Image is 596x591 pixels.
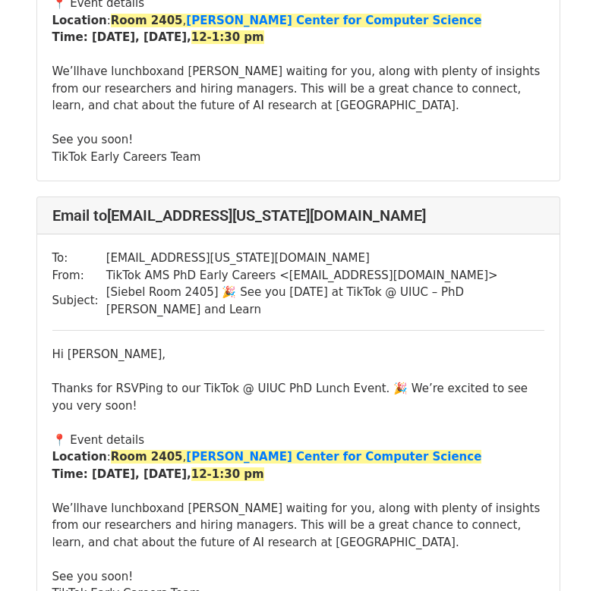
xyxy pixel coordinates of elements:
[52,568,544,586] div: See you soon!
[106,267,544,284] td: TikTok AMS PhD Early Careers < [EMAIL_ADDRESS][DOMAIN_NAME] >
[52,500,544,552] div: We’ll and [PERSON_NAME] waiting for you, along with plenty of insights from our researchers and h...
[191,467,264,481] strong: 12-1:30 pm
[52,131,544,149] div: See you soon!
[80,64,163,78] span: have lunchbox
[111,14,183,27] strong: Room 2405
[52,267,106,284] td: From:
[52,149,544,166] div: TikTok Early Careers Team
[191,30,264,44] strong: 12-1:30 pm
[52,30,84,44] strong: Time
[52,14,107,27] strong: Location
[52,432,544,449] div: 📍 Event details
[52,63,544,115] div: We’ll and [PERSON_NAME] waiting for you, along with plenty of insights from our researchers and h...
[84,467,191,481] strong: : [DATE], [DATE],
[52,284,106,318] td: Subject:
[520,518,596,591] iframe: Chat Widget
[52,250,106,267] td: To:
[52,450,107,464] strong: Location
[52,380,544,414] div: Thanks for RSVPing to our TikTok @ UIUC PhD Lunch Event. 🎉 We’re excited to see you very soon!
[84,30,191,44] strong: : [DATE], [DATE],
[52,12,544,30] div: :
[111,450,183,464] strong: Room 2405
[106,284,544,318] td: [Siebel Room 2405] 🎉 See you [DATE] at TikTok @ UIUC – PhD [PERSON_NAME] and Learn
[52,346,544,363] div: Hi [PERSON_NAME],
[186,450,481,464] a: [PERSON_NAME] Center for Computer Science
[52,448,544,466] div: :
[183,14,187,27] span: ,
[52,206,544,225] h4: Email to [EMAIL_ADDRESS][US_STATE][DOMAIN_NAME]
[186,14,481,27] a: [PERSON_NAME] Center for Computer Science
[106,250,544,267] td: [EMAIL_ADDRESS][US_STATE][DOMAIN_NAME]
[183,450,187,464] span: ,
[52,467,84,481] strong: Time
[80,501,163,515] span: have lunchbox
